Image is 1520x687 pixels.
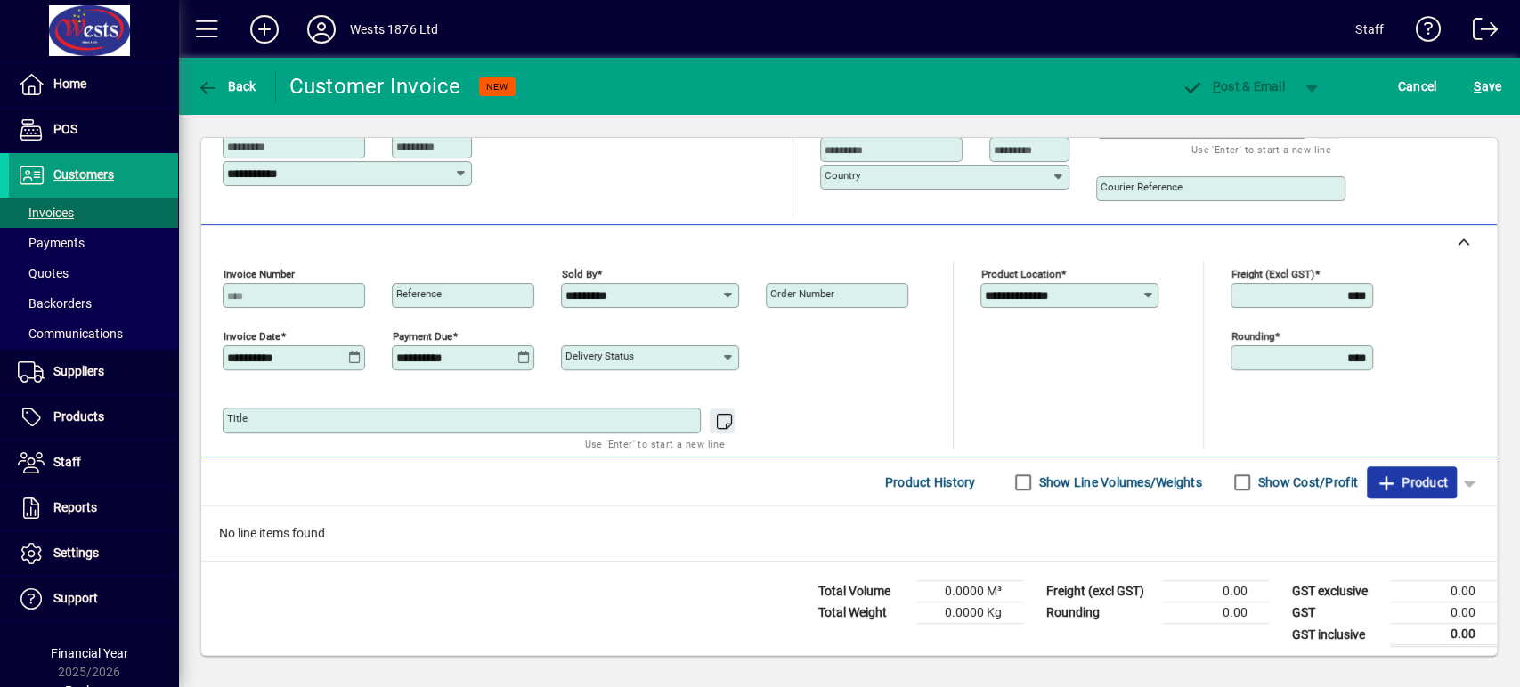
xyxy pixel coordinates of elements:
td: Freight (excl GST) [1037,581,1162,602]
a: Support [9,577,178,621]
span: Home [53,77,86,91]
span: Backorders [18,296,92,311]
mat-hint: Use 'Enter' to start a new line [585,433,725,454]
button: Save [1469,70,1506,102]
mat-label: Invoice number [224,268,295,280]
mat-label: Delivery status [565,350,634,362]
span: ost & Email [1182,79,1285,93]
mat-label: Title [227,412,248,424]
span: Product History [885,468,976,497]
a: Suppliers [9,350,178,394]
a: Payments [9,228,178,258]
td: 0.00 [1390,602,1497,624]
td: 0.0000 Kg [916,602,1023,624]
span: S [1474,79,1481,93]
button: Add [236,13,293,45]
td: 0.00 [1390,581,1497,602]
a: Products [9,395,178,440]
span: Cancel [1398,72,1437,101]
td: GST exclusive [1283,581,1390,602]
span: Support [53,591,98,605]
span: Staff [53,455,81,469]
button: Product History [878,466,983,498]
span: P [1213,79,1221,93]
a: Backorders [9,288,178,319]
mat-label: Order number [770,287,834,300]
span: ave [1474,72,1501,101]
td: 0.0000 M³ [916,581,1023,602]
app-page-header-button: Back [178,70,276,102]
mat-label: Rounding [1231,330,1274,343]
span: Product [1376,468,1448,497]
span: Settings [53,546,99,560]
mat-label: Sold by [562,268,597,280]
mat-label: Country [825,169,860,182]
a: Settings [9,531,178,576]
div: No line items found [201,506,1497,561]
button: Profile [293,13,350,45]
mat-label: Freight (excl GST) [1231,268,1314,280]
td: Total Weight [809,602,916,624]
mat-label: Invoice date [224,330,280,343]
mat-label: Payment due [393,330,452,343]
mat-label: Product location [981,268,1061,280]
div: Customer Invoice [289,72,461,101]
mat-hint: Use 'Enter' to start a new line [1191,139,1331,159]
div: Staff [1355,15,1384,44]
a: Invoices [9,198,178,228]
span: Quotes [18,266,69,280]
a: Logout [1459,4,1498,61]
mat-label: Reference [396,287,442,300]
span: Reports [53,500,97,514]
mat-label: Courier Reference [1101,181,1183,193]
a: Quotes [9,258,178,288]
span: Communications [18,327,123,341]
button: Post & Email [1173,70,1294,102]
td: Rounding [1037,602,1162,624]
span: Invoices [18,206,74,220]
a: Communications [9,319,178,349]
a: POS [9,108,178,152]
a: Knowledge Base [1402,4,1441,61]
span: Financial Year [51,646,128,660]
span: POS [53,122,77,136]
button: Product [1367,466,1457,498]
div: Wests 1876 Ltd [350,15,438,44]
label: Show Cost/Profit [1255,473,1358,491]
span: Payments [18,236,85,250]
span: Products [53,409,104,424]
span: Customers [53,167,114,182]
a: Reports [9,486,178,530]
button: Cancel [1394,70,1442,102]
a: Staff [9,440,178,485]
span: NEW [486,81,508,93]
span: Back [197,79,256,93]
span: Suppliers [53,364,104,378]
td: Total Volume [809,581,916,602]
td: GST [1283,602,1390,624]
button: Back [192,70,261,102]
td: GST inclusive [1283,624,1390,646]
td: 0.00 [1162,602,1269,624]
a: Home [9,62,178,107]
label: Show Line Volumes/Weights [1036,473,1202,491]
td: 0.00 [1162,581,1269,602]
td: 0.00 [1390,624,1497,646]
